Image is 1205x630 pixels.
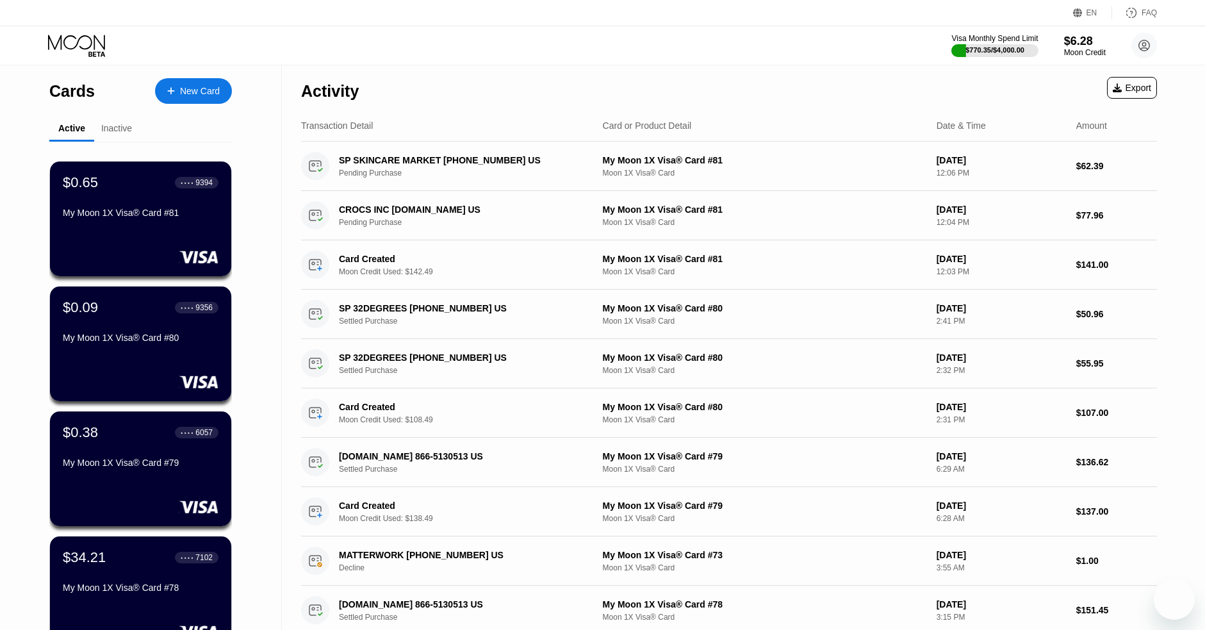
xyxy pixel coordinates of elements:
div: Amount [1076,120,1107,131]
div: [DATE] [937,204,1066,215]
div: Pending Purchase [339,218,601,227]
div: ● ● ● ● [181,431,193,435]
div: Settled Purchase [339,366,601,375]
div: Card Created [339,402,582,412]
div: [DOMAIN_NAME] 866-5130513 US [339,451,582,461]
div: [DATE] [937,155,1066,165]
div: My Moon 1X Visa® Card #80 [603,352,926,363]
div: FAQ [1112,6,1157,19]
div: $62.39 [1076,161,1157,171]
div: 9394 [195,178,213,187]
div: 6:29 AM [937,465,1066,474]
div: Active [58,123,85,133]
div: Export [1113,83,1151,93]
div: My Moon 1X Visa® Card #80 [603,303,926,313]
div: $6.28Moon Credit [1064,35,1106,57]
div: Decline [339,563,601,572]
div: Moon 1X Visa® Card [603,169,926,178]
div: My Moon 1X Visa® Card #80 [603,402,926,412]
div: $0.09● ● ● ●9356My Moon 1X Visa® Card #80 [50,286,231,401]
div: SP 32DEGREES [PHONE_NUMBER] USSettled PurchaseMy Moon 1X Visa® Card #80Moon 1X Visa® Card[DATE]2:... [301,290,1157,339]
div: My Moon 1X Visa® Card #78 [603,599,926,609]
div: 12:06 PM [937,169,1066,178]
div: Card or Product Detail [603,120,692,131]
div: Export [1107,77,1157,99]
div: [DATE] [937,303,1066,313]
div: EN [1086,8,1097,17]
div: Inactive [101,123,132,133]
div: $0.38 [63,424,98,441]
div: [DOMAIN_NAME] 866-5130513 US [339,599,582,609]
div: [DATE] [937,501,1066,511]
div: My Moon 1X Visa® Card #79 [603,501,926,511]
div: $0.65 [63,174,98,191]
div: 3:15 PM [937,613,1066,622]
div: Card CreatedMoon Credit Used: $108.49My Moon 1X Visa® Card #80Moon 1X Visa® Card[DATE]2:31 PM$107.00 [301,388,1157,438]
div: Moon 1X Visa® Card [603,317,926,326]
div: [DATE] [937,550,1066,560]
div: Moon Credit Used: $142.49 [339,267,601,276]
div: SP 32DEGREES [PHONE_NUMBER] USSettled PurchaseMy Moon 1X Visa® Card #80Moon 1X Visa® Card[DATE]2:... [301,339,1157,388]
div: Moon 1X Visa® Card [603,366,926,375]
div: $50.96 [1076,309,1157,319]
div: MATTERWORK [PHONE_NUMBER] US [339,550,582,560]
div: [DOMAIN_NAME] 866-5130513 USSettled PurchaseMy Moon 1X Visa® Card #79Moon 1X Visa® Card[DATE]6:29... [301,438,1157,487]
div: Cards [49,82,95,101]
div: My Moon 1X Visa® Card #81 [603,254,926,264]
div: Settled Purchase [339,613,601,622]
div: Visa Monthly Spend Limit [951,34,1038,43]
div: Settled Purchase [339,465,601,474]
div: SP 32DEGREES [PHONE_NUMBER] US [339,352,582,363]
div: Moon 1X Visa® Card [603,514,926,523]
div: SP SKINCARE MARKET [PHONE_NUMBER] US [339,155,582,165]
div: [DATE] [937,402,1066,412]
div: ● ● ● ● [181,306,193,310]
div: SP 32DEGREES [PHONE_NUMBER] US [339,303,582,313]
div: EN [1073,6,1112,19]
div: [DATE] [937,352,1066,363]
div: [DATE] [937,599,1066,609]
div: FAQ [1142,8,1157,17]
div: Settled Purchase [339,317,601,326]
div: 7102 [195,553,213,562]
div: Pending Purchase [339,169,601,178]
div: $136.62 [1076,457,1157,467]
div: My Moon 1X Visa® Card #81 [603,204,926,215]
div: 6:28 AM [937,514,1066,523]
div: Moon Credit [1064,48,1106,57]
div: Moon 1X Visa® Card [603,465,926,474]
div: $1.00 [1076,556,1157,566]
div: My Moon 1X Visa® Card #78 [63,583,218,593]
iframe: Button to launch messaging window [1154,579,1195,620]
div: Visa Monthly Spend Limit$770.35/$4,000.00 [951,34,1038,57]
div: $107.00 [1076,408,1157,418]
div: $137.00 [1076,506,1157,517]
div: My Moon 1X Visa® Card #79 [603,451,926,461]
div: Moon Credit Used: $108.49 [339,415,601,424]
div: SP SKINCARE MARKET [PHONE_NUMBER] USPending PurchaseMy Moon 1X Visa® Card #81Moon 1X Visa® Card[D... [301,142,1157,191]
div: Date & Time [937,120,986,131]
div: Transaction Detail [301,120,373,131]
div: New Card [180,86,220,97]
div: My Moon 1X Visa® Card #79 [63,458,218,468]
div: $0.09 [63,299,98,316]
div: $0.38● ● ● ●6057My Moon 1X Visa® Card #79 [50,411,231,526]
div: $6.28 [1064,35,1106,48]
div: 12:03 PM [937,267,1066,276]
div: Moon 1X Visa® Card [603,563,926,572]
div: Moon 1X Visa® Card [603,218,926,227]
div: My Moon 1X Visa® Card #80 [63,333,218,343]
div: Card CreatedMoon Credit Used: $138.49My Moon 1X Visa® Card #79Moon 1X Visa® Card[DATE]6:28 AM$137.00 [301,487,1157,536]
div: CROCS INC [DOMAIN_NAME] US [339,204,582,215]
div: [DATE] [937,254,1066,264]
div: 2:41 PM [937,317,1066,326]
div: 2:31 PM [937,415,1066,424]
div: 3:55 AM [937,563,1066,572]
div: $770.35 / $4,000.00 [965,46,1024,54]
div: $151.45 [1076,605,1157,615]
div: $34.21 [63,549,106,566]
div: Card Created [339,501,582,511]
div: ● ● ● ● [181,181,193,185]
